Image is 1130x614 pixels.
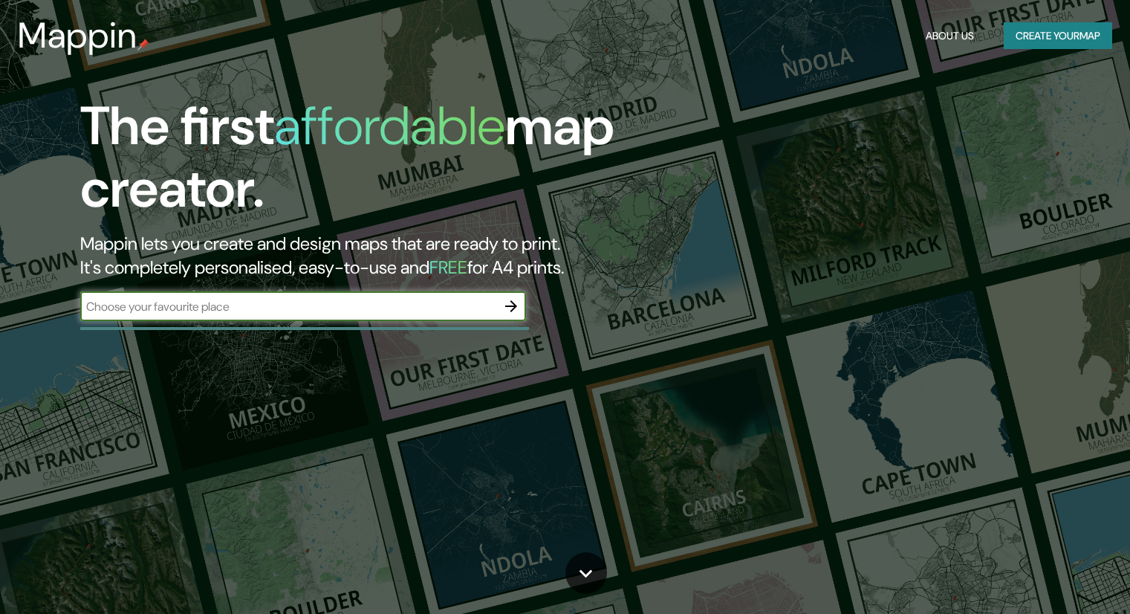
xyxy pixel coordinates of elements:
[80,298,496,315] input: Choose your favourite place
[1004,22,1112,50] button: Create yourmap
[18,15,137,56] h3: Mappin
[137,39,149,51] img: mappin-pin
[429,256,467,279] h5: FREE
[920,22,980,50] button: About Us
[274,91,505,161] h1: affordable
[80,95,646,232] h1: The first map creator.
[80,232,646,279] h2: Mappin lets you create and design maps that are ready to print. It's completely personalised, eas...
